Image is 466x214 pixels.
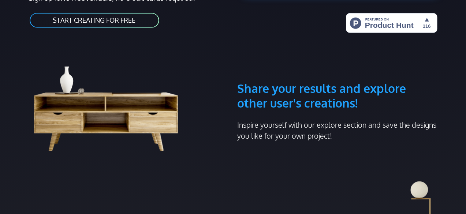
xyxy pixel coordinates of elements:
[346,13,437,33] img: HomeStyler AI - Interior Design Made Easy: One Click to Your Dream Home | Product Hunt
[29,12,160,29] a: START CREATING FOR FREE
[238,119,437,141] p: Inspire yourself with our explore section and save the designs you like for your own project!
[238,46,437,110] h3: Share your results and explore other user's creations!
[29,46,194,155] img: living room cabinet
